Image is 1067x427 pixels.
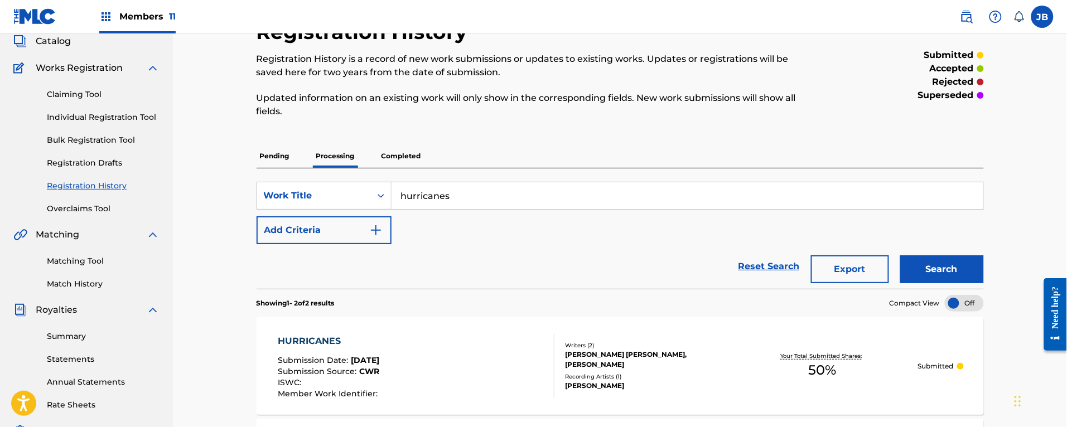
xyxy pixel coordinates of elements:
[47,331,160,342] a: Summary
[169,11,176,22] span: 11
[900,255,984,283] button: Search
[13,61,28,75] img: Works Registration
[960,10,973,23] img: search
[47,203,160,215] a: Overclaims Tool
[99,10,113,23] img: Top Rightsholders
[984,6,1007,28] div: Help
[809,360,837,380] span: 50 %
[1011,373,1067,427] iframe: Chat Widget
[780,352,865,360] p: Your Total Submitted Shares:
[47,278,160,290] a: Match History
[313,144,358,168] p: Processing
[933,75,974,89] p: rejected
[13,35,71,48] a: CatalogCatalog
[257,317,984,415] a: HURRICANESSubmission Date:[DATE]Submission Source:CWRISWC:Member Work Identifier:Writers (2)[PERS...
[278,389,381,399] span: Member Work Identifier :
[257,144,293,168] p: Pending
[278,366,360,376] span: Submission Source :
[119,10,176,23] span: Members
[47,399,160,411] a: Rate Sheets
[924,48,974,62] p: submitted
[918,89,974,102] p: superseded
[565,341,727,350] div: Writers ( 2 )
[565,381,727,391] div: [PERSON_NAME]
[811,255,889,283] button: Export
[890,298,940,308] span: Compact View
[257,52,817,79] p: Registration History is a record of new work submissions or updates to existing works. Updates or...
[36,303,77,317] span: Royalties
[1031,6,1054,28] div: User Menu
[13,303,27,317] img: Royalties
[733,254,805,279] a: Reset Search
[1013,11,1025,22] div: Notifications
[257,182,984,289] form: Search Form
[36,61,123,75] span: Works Registration
[264,189,364,202] div: Work Title
[13,8,56,25] img: MLC Logo
[13,35,27,48] img: Catalog
[378,144,424,168] p: Completed
[257,216,392,244] button: Add Criteria
[1036,269,1067,359] iframe: Resource Center
[1015,385,1021,418] div: Drag
[918,361,954,371] p: Submitted
[47,134,160,146] a: Bulk Registration Tool
[565,372,727,381] div: Recording Artists ( 1 )
[257,91,817,118] p: Updated information on an existing work will only show in the corresponding fields. New work subm...
[278,334,381,348] div: HURRICANES
[351,355,380,365] span: [DATE]
[47,376,160,388] a: Annual Statements
[47,255,160,267] a: Matching Tool
[146,61,160,75] img: expand
[36,35,71,48] span: Catalog
[278,377,305,387] span: ISWC :
[565,350,727,370] div: [PERSON_NAME] [PERSON_NAME], [PERSON_NAME]
[989,10,1002,23] img: help
[930,62,974,75] p: accepted
[13,228,27,241] img: Matching
[360,366,380,376] span: CWR
[47,180,160,192] a: Registration History
[47,111,160,123] a: Individual Registration Tool
[278,355,351,365] span: Submission Date :
[369,224,383,237] img: 9d2ae6d4665cec9f34b9.svg
[47,89,160,100] a: Claiming Tool
[257,298,335,308] p: Showing 1 - 2 of 2 results
[146,228,160,241] img: expand
[47,157,160,169] a: Registration Drafts
[955,6,978,28] a: Public Search
[146,303,160,317] img: expand
[47,353,160,365] a: Statements
[36,228,79,241] span: Matching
